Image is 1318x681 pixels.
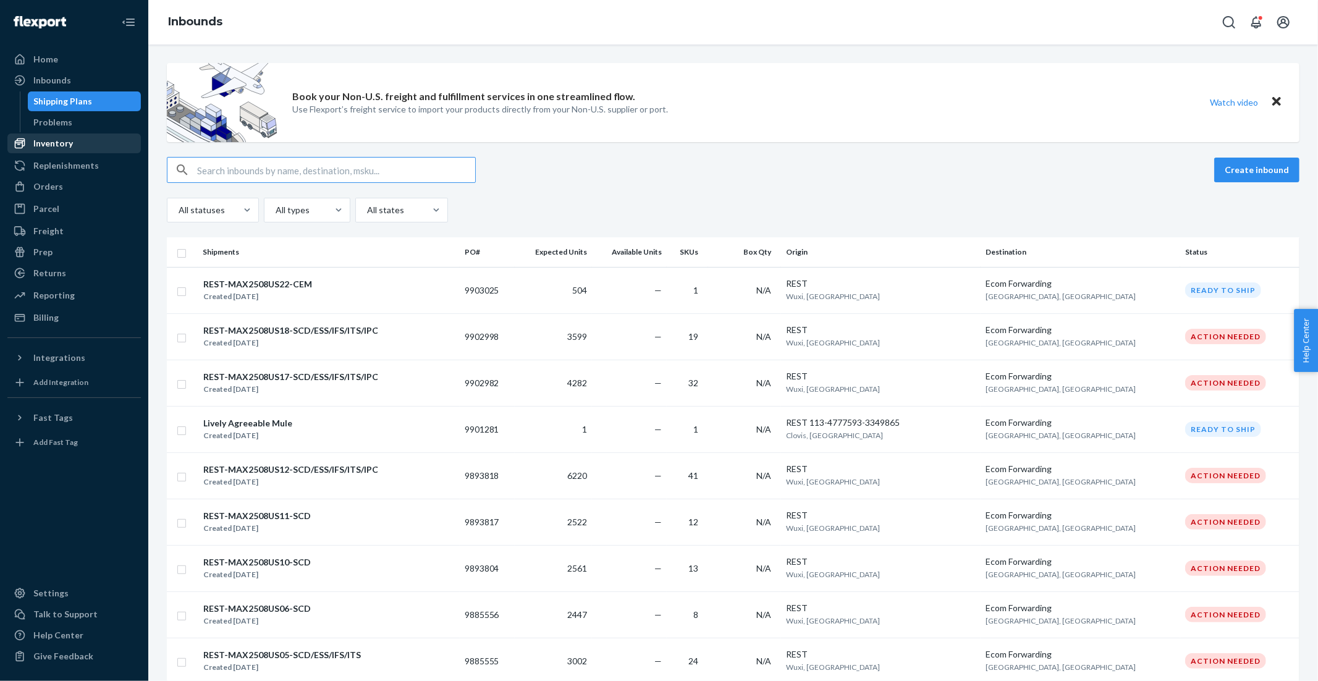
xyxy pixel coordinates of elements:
a: Shipping Plans [28,91,142,111]
div: Problems [34,116,73,129]
button: Open account menu [1271,10,1296,35]
div: Action Needed [1185,514,1266,530]
span: Wuxi, [GEOGRAPHIC_DATA] [786,477,880,486]
span: 1 [693,424,698,434]
div: REST-MAX2508US18-SCD/ESS/IFS/ITS/IPC [203,324,378,337]
span: 2561 [567,563,587,573]
div: Home [33,53,58,66]
span: — [654,378,662,388]
button: Integrations [7,348,141,368]
div: Action Needed [1185,375,1266,391]
span: 3599 [567,331,587,342]
span: 6220 [567,470,587,481]
div: REST [786,602,976,614]
th: Shipments [198,237,460,267]
span: [GEOGRAPHIC_DATA], [GEOGRAPHIC_DATA] [986,523,1136,533]
div: Fast Tags [33,412,73,424]
span: 1 [693,285,698,295]
span: Wuxi, [GEOGRAPHIC_DATA] [786,662,880,672]
a: Add Integration [7,373,141,392]
th: Box Qty [708,237,781,267]
div: Created [DATE] [203,615,311,627]
button: Close Navigation [116,10,141,35]
span: 3002 [567,656,587,666]
div: Lively Agreeable Mule [203,417,292,429]
div: Created [DATE] [203,290,312,303]
span: [GEOGRAPHIC_DATA], [GEOGRAPHIC_DATA] [986,431,1136,440]
div: REST [786,509,976,522]
div: Created [DATE] [203,383,378,395]
span: 19 [688,331,698,342]
span: [GEOGRAPHIC_DATA], [GEOGRAPHIC_DATA] [986,477,1136,486]
div: REST [786,463,976,475]
span: [GEOGRAPHIC_DATA], [GEOGRAPHIC_DATA] [986,384,1136,394]
span: — [654,609,662,620]
span: N/A [756,331,771,342]
div: Billing [33,311,59,324]
div: Ecom Forwarding [986,509,1175,522]
span: 13 [688,563,698,573]
th: Origin [781,237,981,267]
div: Action Needed [1185,329,1266,344]
div: Help Center [33,629,83,641]
a: Inventory [7,133,141,153]
span: N/A [756,517,771,527]
p: Book your Non-U.S. freight and fulfillment services in one streamlined flow. [292,90,636,104]
img: Flexport logo [14,16,66,28]
div: Created [DATE] [203,569,311,581]
div: Freight [33,225,64,237]
a: Inbounds [7,70,141,90]
input: All statuses [177,204,179,216]
span: Wuxi, [GEOGRAPHIC_DATA] [786,570,880,579]
span: — [654,656,662,666]
div: Ecom Forwarding [986,648,1175,661]
span: Wuxi, [GEOGRAPHIC_DATA] [786,616,880,625]
p: Use Flexport’s freight service to import your products directly from your Non-U.S. supplier or port. [292,103,669,116]
td: 9893804 [460,545,515,591]
div: Give Feedback [33,650,93,662]
a: Prep [7,242,141,262]
a: Billing [7,308,141,328]
a: Problems [28,112,142,132]
input: All types [274,204,276,216]
span: 8 [693,609,698,620]
div: Returns [33,267,66,279]
div: Action Needed [1185,607,1266,622]
span: [GEOGRAPHIC_DATA], [GEOGRAPHIC_DATA] [986,616,1136,625]
a: Settings [7,583,141,603]
a: Home [7,49,141,69]
div: REST 113-4777593-3349865 [786,417,976,429]
div: Shipping Plans [34,95,93,108]
a: Orders [7,177,141,197]
span: 24 [688,656,698,666]
div: REST [786,648,976,661]
div: REST-MAX2508US11-SCD [203,510,311,522]
div: Reporting [33,289,75,302]
div: REST-MAX2508US17-SCD/ESS/IFS/ITS/IPC [203,371,378,383]
div: Created [DATE] [203,522,311,535]
span: [GEOGRAPHIC_DATA], [GEOGRAPHIC_DATA] [986,292,1136,301]
div: Ecom Forwarding [986,324,1175,336]
span: N/A [756,563,771,573]
button: Give Feedback [7,646,141,666]
div: Ecom Forwarding [986,556,1175,568]
div: Add Integration [33,377,88,387]
div: Inventory [33,137,73,150]
a: Add Fast Tag [7,433,141,452]
span: Wuxi, [GEOGRAPHIC_DATA] [786,523,880,533]
span: N/A [756,609,771,620]
td: 9893818 [460,452,515,499]
th: PO# [460,237,515,267]
div: REST [786,324,976,336]
th: Status [1180,237,1299,267]
td: 9893817 [460,499,515,545]
div: REST [786,370,976,383]
span: 32 [688,378,698,388]
div: Replenishments [33,159,99,172]
span: [GEOGRAPHIC_DATA], [GEOGRAPHIC_DATA] [986,338,1136,347]
div: Integrations [33,352,85,364]
button: Fast Tags [7,408,141,428]
span: — [654,285,662,295]
span: N/A [756,285,771,295]
div: Ecom Forwarding [986,602,1175,614]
